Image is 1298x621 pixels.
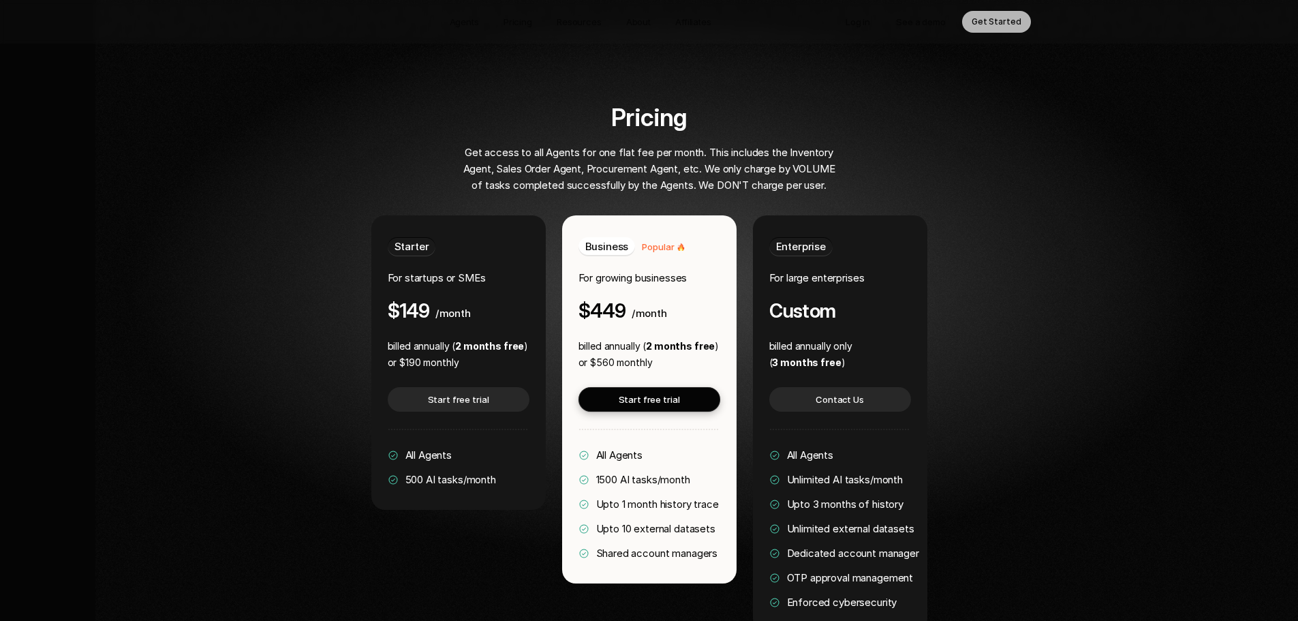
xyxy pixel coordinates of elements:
[350,104,949,131] h2: Pricing
[388,338,529,354] p: billed annually ( )
[675,15,711,29] p: Affiliates
[578,387,720,412] a: Start free trial
[972,15,1021,29] p: Get Started
[642,241,674,252] span: Popular
[557,15,602,29] p: Resources
[596,498,719,511] span: Upto 1 month history trace
[787,449,834,461] span: All Agents
[776,240,826,253] span: Enterprise
[395,240,429,253] span: Starter
[585,240,629,253] span: Business
[450,15,479,29] p: Agents
[769,354,852,371] p: ( )
[442,11,487,33] a: Agents
[596,522,715,535] span: Upto 10 external datasets
[886,11,955,33] a: See a demo
[787,498,903,511] span: Upto 3 months of history
[787,522,914,535] span: Unlimited external datasets
[787,596,897,609] span: Enforced cybersecurity
[548,11,610,33] a: Resources
[596,449,643,461] span: All Agents
[619,393,680,406] p: Start free trial
[405,449,452,461] span: All Agents
[618,11,659,33] a: About
[578,300,626,322] h4: $449
[646,340,715,352] strong: 2 months free
[455,340,524,352] strong: 2 months free
[769,338,852,354] p: billed annually only
[626,15,651,29] p: About
[596,473,690,486] span: 1500 AI tasks/month
[463,146,838,192] span: Get access to all Agents for one flat fee per month. This includes the Inventory Agent, Sales Ord...
[667,11,720,33] a: Affiliates
[495,11,540,33] a: Pricing
[846,15,870,29] p: Log in
[769,271,865,284] span: For large enterprises
[632,307,667,320] span: /month
[388,387,529,412] a: Start free trial
[787,473,903,486] span: Unlimited AI tasks/month
[787,547,919,560] span: Dedicated account manager
[428,393,489,406] p: Start free trial
[816,393,864,406] p: Contact Us
[405,473,496,486] span: 500 AI tasks/month
[388,271,486,284] span: For startups or SMEs
[772,357,841,368] strong: 3 months free
[578,338,720,354] p: billed annually ( )
[769,387,911,412] a: Contact Us
[769,300,836,322] h4: Custom
[504,15,532,29] p: Pricing
[435,307,471,320] span: /month
[836,11,880,33] a: Log in
[896,15,946,29] p: See a demo
[962,11,1031,33] a: Get Started
[578,354,720,371] p: or $560 monthly
[787,571,914,584] span: OTP approval management
[578,271,687,284] span: For growing businesses
[388,354,529,371] p: or $190 monthly
[388,300,430,322] h4: $149
[596,547,718,560] span: Shared account managers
